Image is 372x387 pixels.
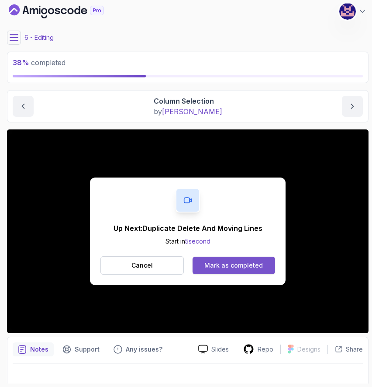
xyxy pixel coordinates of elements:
p: Support [75,345,100,354]
button: notes button [13,342,54,356]
p: Share [346,345,363,354]
button: Support button [57,342,105,356]
button: user profile image [339,3,367,20]
span: completed [13,58,65,67]
span: 5 second [185,237,210,245]
p: Cancel [131,261,153,270]
p: Up Next: Duplicate Delete And Moving Lines [114,223,262,234]
span: 38 % [13,58,29,67]
button: Share [327,345,363,354]
a: Slides [191,345,236,354]
p: Start in [114,237,262,246]
p: Any issues? [126,345,162,354]
p: Repo [258,345,273,354]
p: Slides [211,345,229,354]
p: Column Selection [154,96,222,106]
button: next content [342,96,363,117]
div: Mark as completed [204,261,263,270]
button: Mark as completed [193,257,275,274]
p: by [154,106,222,117]
a: Dashboard [9,4,124,18]
iframe: 7 - Column Selection [7,129,369,333]
p: Designs [297,345,320,354]
button: Cancel [100,256,184,275]
button: Feedback button [108,342,168,356]
a: Repo [236,344,280,355]
span: [PERSON_NAME] [162,107,222,116]
p: 6 - Editing [24,33,54,42]
button: previous content [13,96,34,117]
img: user profile image [339,3,356,20]
p: Notes [30,345,48,354]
